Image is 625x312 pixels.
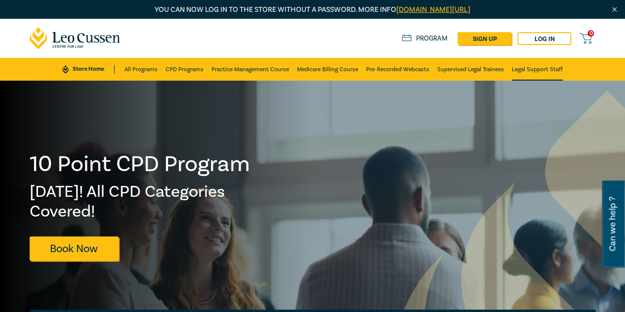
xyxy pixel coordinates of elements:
span: Can we help ? [608,186,617,262]
h1: 10 Point CPD Program [30,151,251,177]
a: [DOMAIN_NAME][URL] [396,5,470,14]
a: Legal Support Staff [512,58,563,81]
a: All Programs [125,58,158,81]
a: Store Home [62,65,114,74]
img: Close [610,5,619,14]
a: Book Now [30,236,119,261]
a: sign up [458,32,511,45]
a: Log in [517,32,571,45]
a: Practice Management Course [211,58,289,81]
span: 0 [587,30,594,37]
p: You can now log in to the store without a password. More info [30,4,596,15]
a: CPD Programs [166,58,204,81]
h2: [DATE]! All CPD Categories Covered! [30,182,251,222]
a: Pre-Recorded Webcasts [366,58,429,81]
a: Program [402,34,448,43]
a: Medicare Billing Course [297,58,358,81]
a: Supervised Legal Trainees [437,58,504,81]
